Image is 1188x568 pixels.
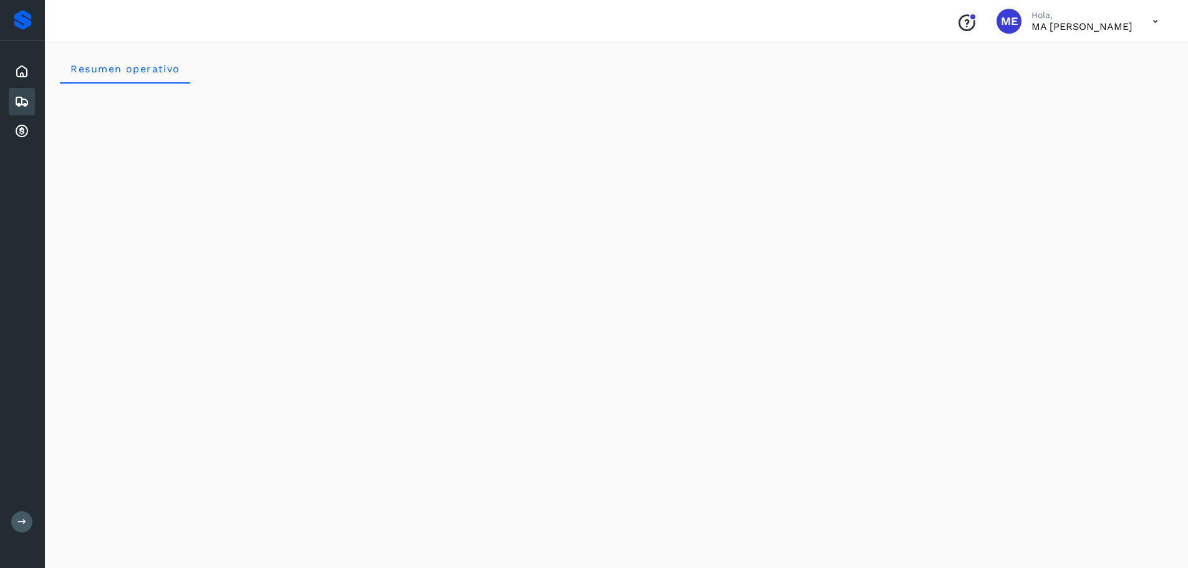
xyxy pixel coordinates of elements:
div: Cuentas por cobrar [9,118,35,145]
div: Inicio [9,58,35,85]
span: Resumen operativo [70,63,180,75]
p: Hola, [1031,10,1132,21]
p: MA EUGENIA ROBLES MICHAUS [1031,21,1132,32]
div: Embarques [9,88,35,115]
